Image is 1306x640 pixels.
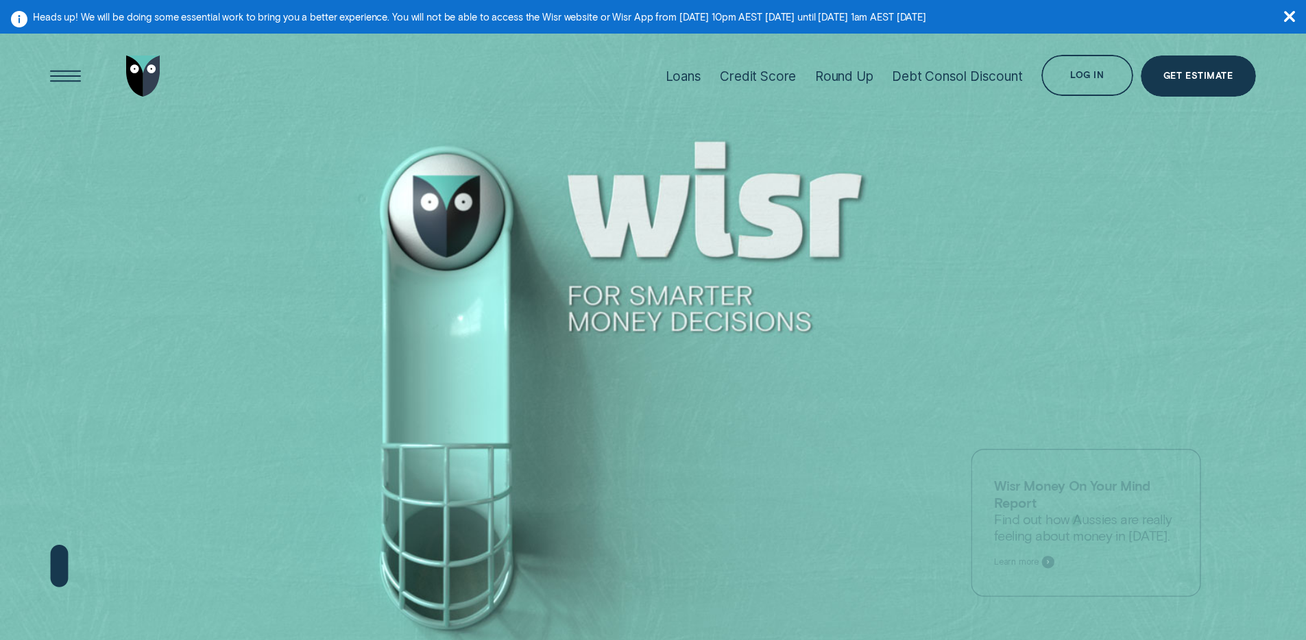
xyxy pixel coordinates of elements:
span: Learn more [995,556,1039,567]
div: Debt Consol Discount [892,69,1022,84]
strong: Wisr Money On Your Mind Report [995,477,1151,510]
img: Wisr [126,56,160,97]
a: Loans [666,30,701,121]
a: Debt Consol Discount [892,30,1022,121]
div: Credit Score [720,69,796,84]
button: Log in [1041,55,1133,96]
button: Open Menu [45,56,86,97]
p: Find out how Aussies are really feeling about money in [DATE]. [995,477,1178,544]
div: Loans [666,69,701,84]
a: Wisr Money On Your Mind ReportFind out how Aussies are really feeling about money in [DATE].Learn... [971,449,1201,597]
a: Go to home page [123,30,164,121]
a: Credit Score [720,30,796,121]
div: Round Up [815,69,873,84]
a: Get Estimate [1141,56,1256,97]
a: Round Up [815,30,873,121]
